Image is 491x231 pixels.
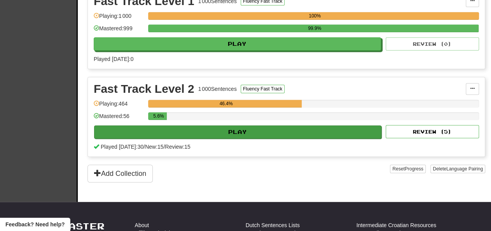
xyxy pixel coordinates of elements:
[386,125,479,138] button: Review (5)
[246,221,300,229] a: Dutch Sentences Lists
[94,83,194,95] div: Fast Track Level 2
[94,56,133,62] span: Played [DATE]: 0
[5,221,65,228] span: Open feedback widget
[446,166,483,172] span: Language Pairing
[430,165,485,173] button: DeleteLanguage Pairing
[150,12,479,20] div: 100%
[386,37,479,50] button: Review (0)
[198,85,237,93] div: 1 000 Sentences
[390,165,425,173] button: ResetProgress
[94,125,381,139] button: Play
[94,12,144,25] div: Playing: 1 000
[164,144,165,150] span: /
[150,100,302,108] div: 46.4%
[94,37,381,50] button: Play
[356,221,436,229] a: Intermediate Croatian Resources
[143,144,145,150] span: /
[94,100,144,113] div: Playing: 464
[94,112,144,125] div: Mastered: 56
[94,24,144,37] div: Mastered: 999
[101,144,143,150] span: Played [DATE]: 30
[405,166,423,172] span: Progress
[150,24,479,32] div: 99.9%
[150,112,166,120] div: 5.6%
[135,221,149,229] a: About
[165,144,190,150] span: Review: 15
[87,165,153,182] button: Add Collection
[145,144,163,150] span: New: 15
[241,85,285,93] button: Fluency Fast Track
